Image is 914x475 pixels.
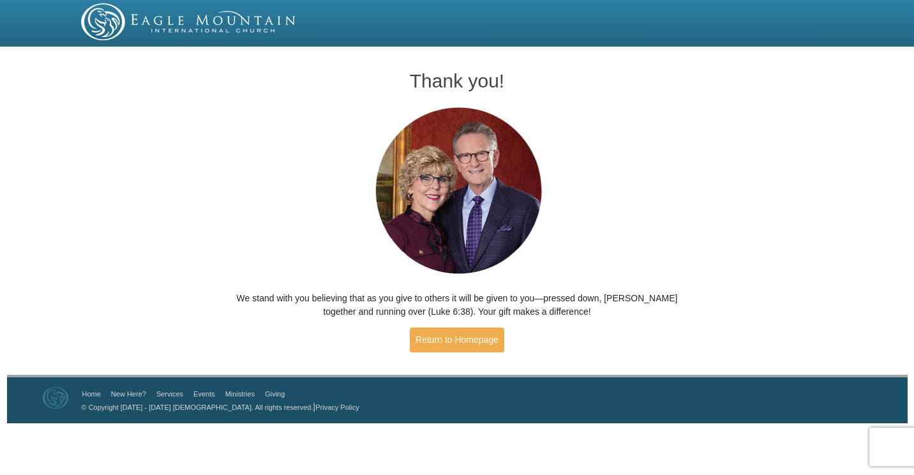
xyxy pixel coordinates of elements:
[236,292,679,319] p: We stand with you believing that as you give to others it will be given to you—pressed down, [PER...
[236,70,679,91] h1: Thank you!
[82,390,101,398] a: Home
[156,390,183,398] a: Services
[81,3,297,40] img: EMIC
[410,328,504,352] a: Return to Homepage
[111,390,146,398] a: New Here?
[225,390,255,398] a: Ministries
[82,403,313,411] a: © Copyright [DATE] - [DATE] [DEMOGRAPHIC_DATA]. All rights reserved.
[315,403,359,411] a: Privacy Policy
[363,103,551,279] img: Pastors George and Terri Pearsons
[265,390,285,398] a: Giving
[43,387,68,409] img: Eagle Mountain International Church
[193,390,215,398] a: Events
[77,400,359,414] p: |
